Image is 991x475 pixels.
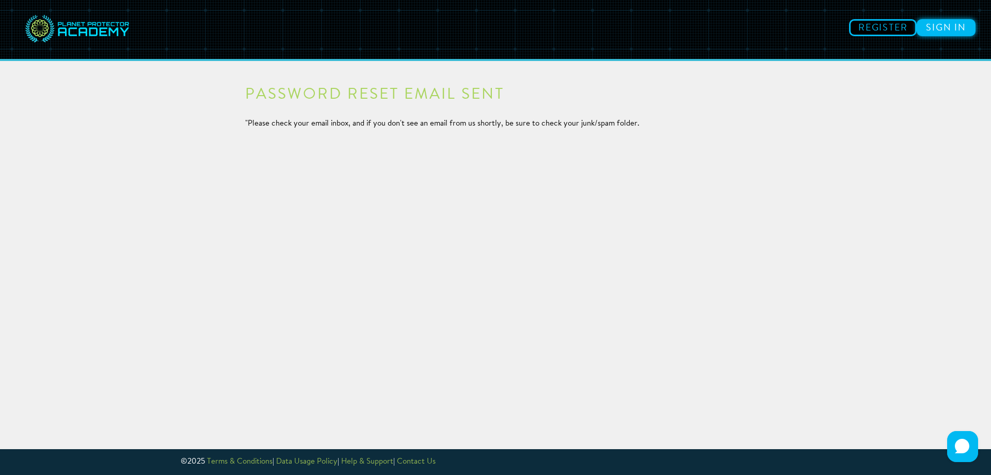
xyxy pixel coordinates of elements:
a: Data Usage Policy [276,458,338,466]
img: svg+xml;base64,PD94bWwgdmVyc2lvbj0iMS4wIiBlbmNvZGluZz0idXRmLTgiPz4NCjwhLS0gR2VuZXJhdG9yOiBBZG9iZS... [23,8,132,51]
h2: Password Reset Email Sent [245,87,746,103]
p: "Please check your email inbox, and if you don't see an email from us shortly, be sure to check y... [245,118,746,129]
span: 2025 [187,458,205,466]
span: | [393,458,395,466]
span: | [338,458,339,466]
a: Sign in [917,19,976,36]
span: | [273,458,274,466]
a: Register [849,19,917,36]
a: Help & Support [341,458,393,466]
a: Terms & Conditions [207,458,273,466]
a: Contact Us [397,458,436,466]
iframe: HelpCrunch [945,428,981,465]
span: © [181,458,187,466]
